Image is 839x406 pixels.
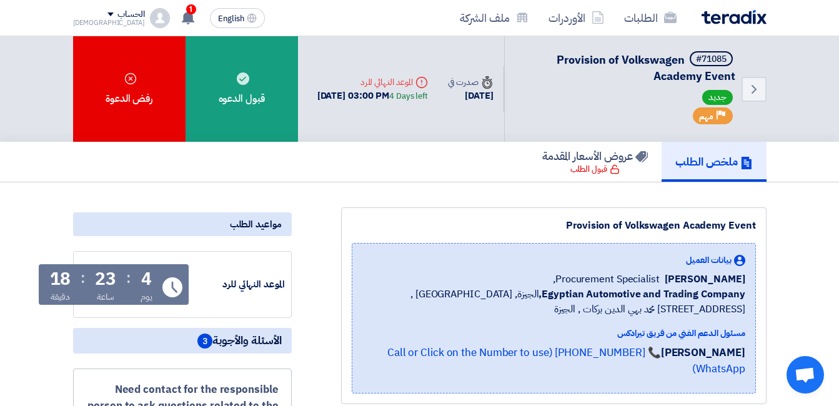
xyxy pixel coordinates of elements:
span: الجيزة, [GEOGRAPHIC_DATA] ,[STREET_ADDRESS] محمد بهي الدين بركات , الجيزة [362,287,745,317]
div: 23 [95,270,116,288]
strong: [PERSON_NAME] [661,345,745,360]
span: [PERSON_NAME] [665,272,745,287]
a: الطلبات [614,3,687,32]
span: 3 [197,334,212,349]
div: مسئول الدعم الفني من فريق تيرادكس [362,327,745,340]
div: صدرت في [448,76,493,89]
div: يوم [141,290,152,304]
div: [DATE] 03:00 PM [317,89,428,103]
a: عروض الأسعار المقدمة قبول الطلب [529,142,662,182]
b: Egyptian Automotive and Trading Company, [539,287,745,302]
div: الموعد النهائي للرد [191,277,285,292]
span: 1 [186,4,196,14]
h5: ملخص الطلب [675,154,753,169]
div: #71085 [696,55,727,64]
span: مهم [699,111,713,122]
span: الأسئلة والأجوبة [197,333,282,349]
div: قبول الدعوه [186,36,298,142]
div: قبول الطلب [570,163,620,176]
div: الحساب [117,9,144,20]
span: English [218,14,244,23]
a: 📞 [PHONE_NUMBER] (Call or Click on the Number to use WhatsApp) [387,345,745,377]
h5: Provision of Volkswagen Academy Event [520,51,735,84]
a: الأوردرات [539,3,614,32]
div: : [126,267,131,289]
span: Provision of Volkswagen Academy Event [557,51,735,84]
img: Teradix logo [702,10,767,24]
img: profile_test.png [150,8,170,28]
div: ساعة [97,290,115,304]
span: Procurement Specialist, [553,272,660,287]
div: [DEMOGRAPHIC_DATA] [73,19,145,26]
div: مواعيد الطلب [73,212,292,236]
div: الموعد النهائي للرد [317,76,428,89]
a: Open chat [787,356,824,394]
div: رفض الدعوة [73,36,186,142]
div: 18 [50,270,71,288]
div: 4 [141,270,152,288]
span: بيانات العميل [686,254,732,267]
span: جديد [702,90,733,105]
div: Provision of Volkswagen Academy Event [352,218,756,233]
a: ملخص الطلب [662,142,767,182]
h5: عروض الأسعار المقدمة [542,149,648,163]
div: 4 Days left [389,90,428,102]
div: [DATE] [448,89,493,103]
a: ملف الشركة [450,3,539,32]
div: : [81,267,85,289]
div: دقيقة [51,290,70,304]
button: English [210,8,265,28]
